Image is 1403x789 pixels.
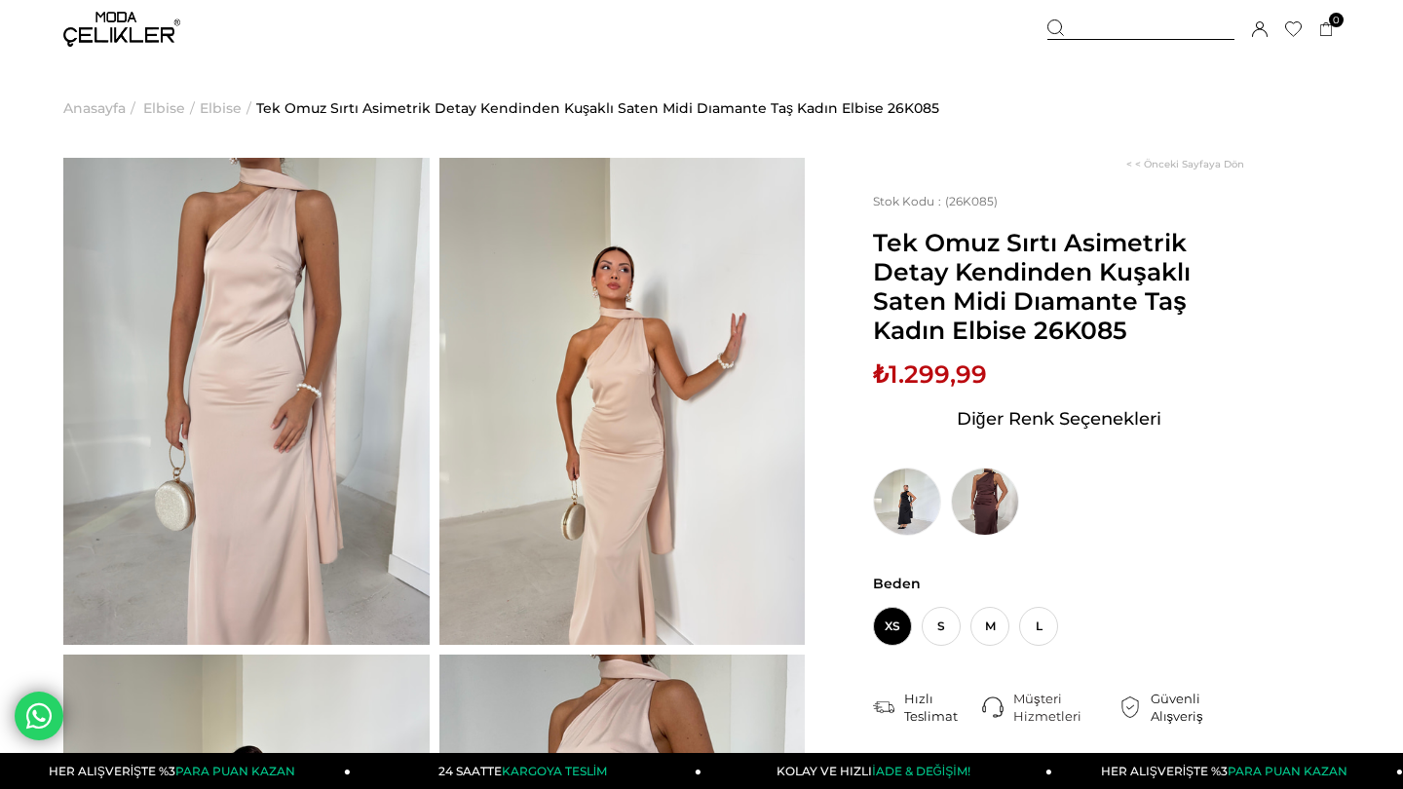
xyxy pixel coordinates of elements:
[63,12,180,47] img: logo
[1126,158,1244,170] a: < < Önceki Sayfaya Dön
[502,764,607,778] span: KARGOYA TESLİM
[951,468,1019,536] img: Tek Omuz Sırtı Asimetrik Detay Kendinden Kuşaklı Saten Midi Dıamante Kahve Kadın Elbise 26K085
[904,690,982,725] div: Hızlı Teslimat
[1329,13,1344,27] span: 0
[873,607,912,646] span: XS
[1151,690,1244,725] div: Güvenli Alışveriş
[982,696,1004,718] img: call-center.png
[175,764,295,778] span: PARA PUAN KAZAN
[873,696,894,718] img: shipping.png
[143,58,200,158] li: >
[873,194,945,208] span: Stok Kodu
[922,607,961,646] span: S
[701,753,1052,789] a: KOLAY VE HIZLIİADE & DEĞİŞİM!
[63,58,140,158] li: >
[63,58,126,158] a: Anasayfa
[1319,22,1334,37] a: 0
[256,58,939,158] a: Tek Omuz Sırtı Asimetrik Detay Kendinden Kuşaklı Saten Midi Dıamante Taş Kadın Elbise 26K085
[63,158,430,645] img: Dıamante Elbise 26K085
[1019,607,1058,646] span: L
[970,607,1009,646] span: M
[200,58,256,158] li: >
[200,58,242,158] a: Elbise
[873,575,1244,592] span: Beden
[439,158,806,645] img: Dıamante Elbise 26K085
[873,468,941,536] img: Tek Omuz Sırtı Asimetrik Detay Kendinden Kuşaklı Saten Midi Dıamante Siyah Kadın Elbise 26K085
[873,228,1244,345] span: Tek Omuz Sırtı Asimetrik Detay Kendinden Kuşaklı Saten Midi Dıamante Taş Kadın Elbise 26K085
[873,359,987,389] span: ₺1.299,99
[957,403,1161,434] span: Diğer Renk Seçenekleri
[872,764,969,778] span: İADE & DEĞİŞİM!
[143,58,185,158] a: Elbise
[1119,696,1141,718] img: security.png
[1228,764,1347,778] span: PARA PUAN KAZAN
[351,753,701,789] a: 24 SAATTEKARGOYA TESLİM
[1052,753,1403,789] a: HER ALIŞVERİŞTE %3PARA PUAN KAZAN
[1013,690,1119,725] div: Müşteri Hizmetleri
[873,194,998,208] span: (26K085)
